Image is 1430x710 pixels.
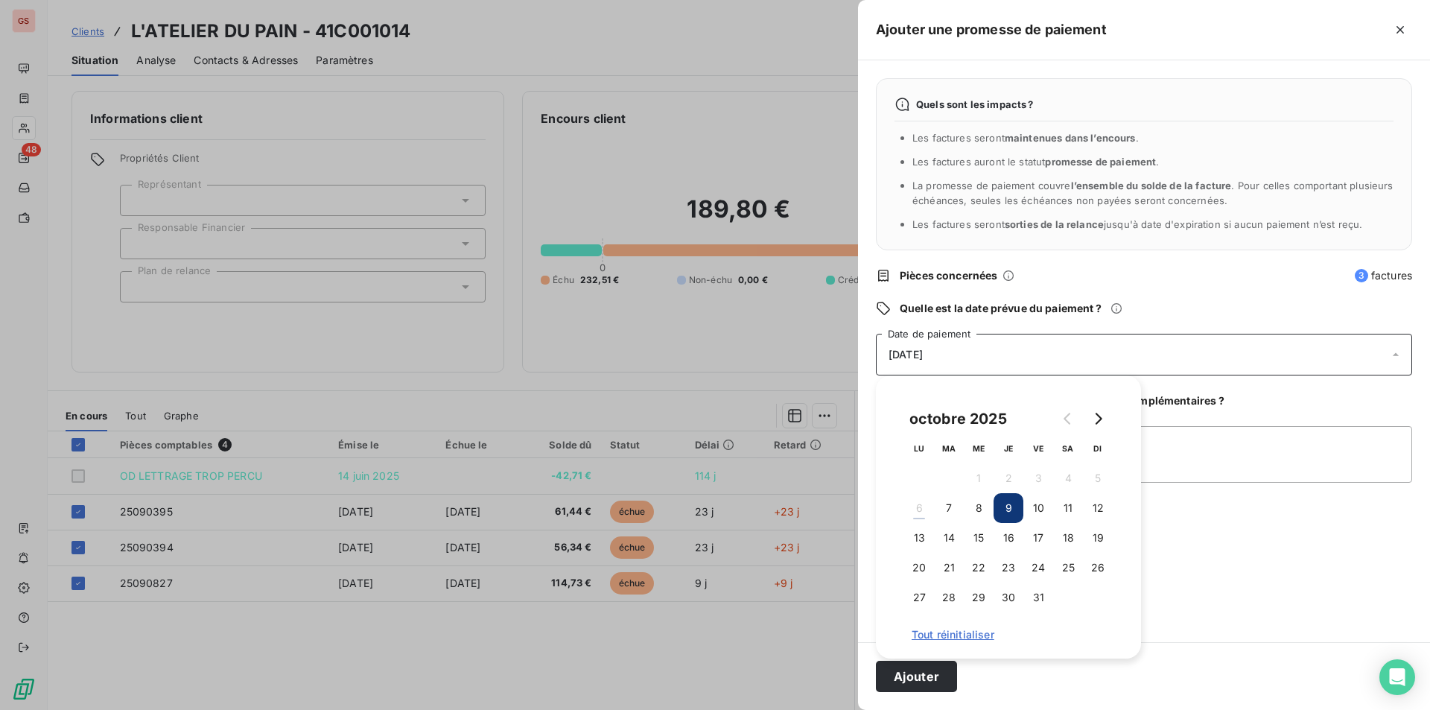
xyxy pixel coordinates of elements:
button: 30 [994,583,1023,612]
button: 15 [964,523,994,553]
span: Les factures auront le statut . [912,156,1160,168]
button: 31 [1023,583,1053,612]
button: 2 [994,463,1023,493]
button: 21 [934,553,964,583]
span: Les factures seront . [912,132,1139,144]
button: 19 [1083,523,1113,553]
th: lundi [904,434,934,463]
button: 18 [1053,523,1083,553]
button: 16 [994,523,1023,553]
button: 6 [904,493,934,523]
div: octobre 2025 [904,407,1012,431]
button: 22 [964,553,994,583]
button: 27 [904,583,934,612]
th: jeudi [994,434,1023,463]
button: 1 [964,463,994,493]
button: 23 [994,553,1023,583]
th: samedi [1053,434,1083,463]
button: 20 [904,553,934,583]
th: vendredi [1023,434,1053,463]
button: 25 [1053,553,1083,583]
button: 9 [994,493,1023,523]
button: 12 [1083,493,1113,523]
button: 26 [1083,553,1113,583]
button: 7 [934,493,964,523]
span: Quelle est la date prévue du paiement ? [900,301,1102,316]
button: 29 [964,583,994,612]
span: factures [1355,268,1412,283]
h5: Ajouter une promesse de paiement [876,19,1107,40]
th: mercredi [964,434,994,463]
button: 8 [964,493,994,523]
span: maintenues dans l’encours [1005,132,1136,144]
button: 10 [1023,493,1053,523]
span: [DATE] [889,349,923,361]
button: 24 [1023,553,1053,583]
div: Open Intercom Messenger [1379,659,1415,695]
button: Go to next month [1083,404,1113,434]
span: Quels sont les impacts ? [916,98,1034,110]
button: Go to previous month [1053,404,1083,434]
button: 28 [934,583,964,612]
span: l’ensemble du solde de la facture [1071,180,1232,191]
button: 4 [1053,463,1083,493]
button: Ajouter [876,661,957,692]
button: 5 [1083,463,1113,493]
th: dimanche [1083,434,1113,463]
span: 3 [1355,269,1368,282]
span: promesse de paiement [1045,156,1156,168]
button: 11 [1053,493,1083,523]
span: Les factures seront jusqu'à date d'expiration si aucun paiement n’est reçu. [912,218,1362,230]
button: 3 [1023,463,1053,493]
span: sorties de la relance [1005,218,1104,230]
span: Pièces concernées [900,268,998,283]
span: La promesse de paiement couvre . Pour celles comportant plusieurs échéances, seules les échéances... [912,180,1394,206]
button: 17 [1023,523,1053,553]
th: mardi [934,434,964,463]
span: Tout réinitialiser [912,629,1105,641]
button: 14 [934,523,964,553]
button: 13 [904,523,934,553]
